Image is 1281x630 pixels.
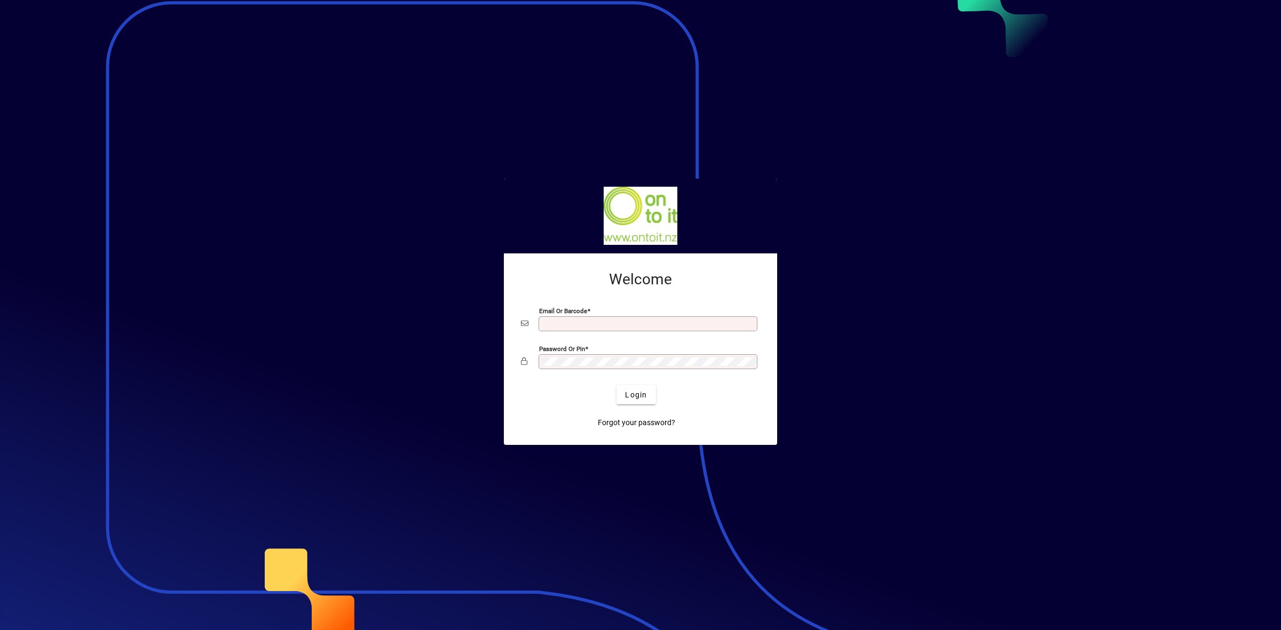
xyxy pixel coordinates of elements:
[625,389,647,401] span: Login
[521,270,760,289] h2: Welcome
[539,307,587,315] mat-label: Email or Barcode
[594,413,679,432] a: Forgot your password?
[598,417,675,428] span: Forgot your password?
[616,385,655,404] button: Login
[539,345,585,353] mat-label: Password or Pin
